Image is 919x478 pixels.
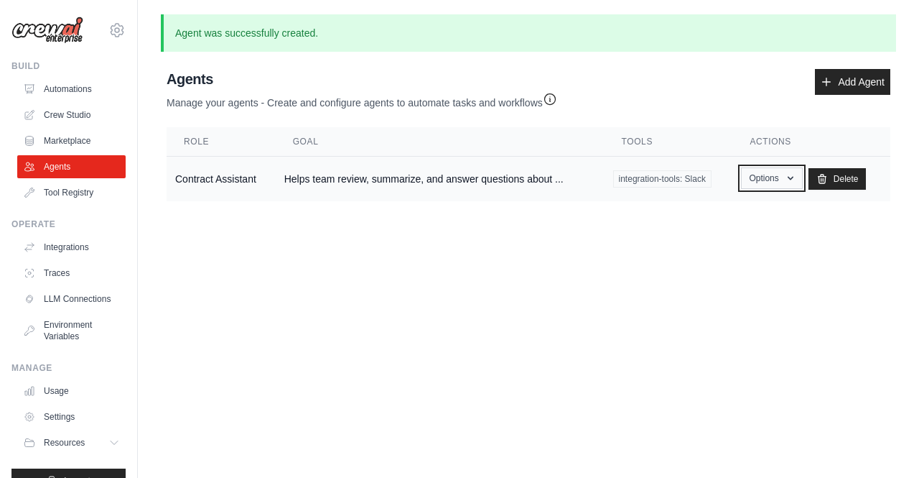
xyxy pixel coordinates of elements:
a: Automations [17,78,126,101]
a: Integrations [17,236,126,259]
h2: Agents [167,69,557,89]
img: Logo [11,17,83,44]
div: Build [11,60,126,72]
a: Agents [17,155,126,178]
a: Crew Studio [17,104,126,127]
span: integration-tools: Slack [613,170,712,188]
a: Environment Variables [17,313,126,348]
th: Tools [605,127,733,157]
a: Delete [808,168,867,190]
a: Usage [17,380,126,403]
p: Manage your agents - Create and configure agents to automate tasks and workflows [167,89,557,110]
th: Role [167,127,276,157]
a: LLM Connections [17,288,126,311]
a: Settings [17,405,126,428]
button: Resources [17,431,126,454]
th: Goal [276,127,605,157]
th: Actions [732,127,890,157]
a: Tool Registry [17,181,126,204]
a: Add Agent [815,69,890,95]
button: Options [741,167,802,189]
td: Helps team review, summarize, and answer questions about ... [276,157,605,202]
a: Traces [17,262,126,285]
span: Resources [44,437,85,449]
div: Manage [11,362,126,374]
td: Contract Assistant [167,157,276,202]
div: Operate [11,219,126,230]
a: Marketplace [17,129,126,152]
p: Agent was successfully created. [161,14,896,52]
